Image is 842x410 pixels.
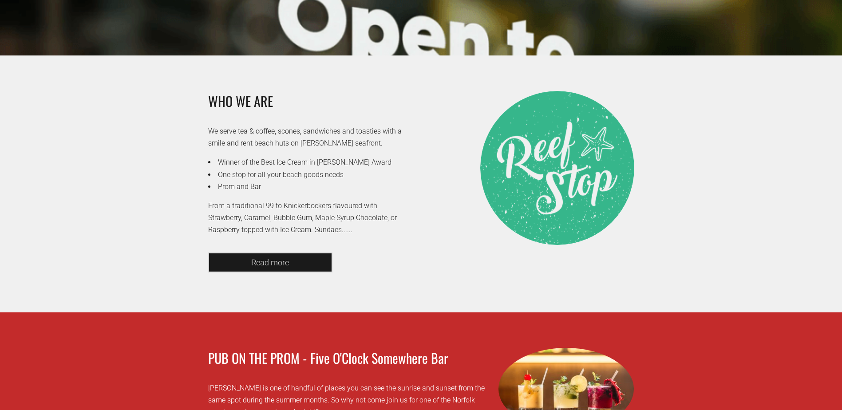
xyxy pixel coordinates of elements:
h3: PUB ON THE PROM - Five O'Clock Somewhere Bar [208,348,486,368]
a: Read more [208,252,332,272]
div: From a traditional 99 to Knickerbockers flavoured with Strawberry, Caramel, Bubble Gum, Maple Syr... [208,200,403,236]
div: We serve tea & coffee, scones, sandwiches and toasties with a smile and rent beach huts on [PERSO... [208,124,403,237]
li: One stop for all your beach goods needs [208,169,403,181]
span: Read more [248,253,292,272]
h3: WHO WE ARE [208,91,403,111]
li: Prom and Bar [208,181,403,193]
li: Winner of the Best Ice Cream in [PERSON_NAME] Award [208,156,403,168]
img: The Reef Stop Logo [480,91,634,245]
